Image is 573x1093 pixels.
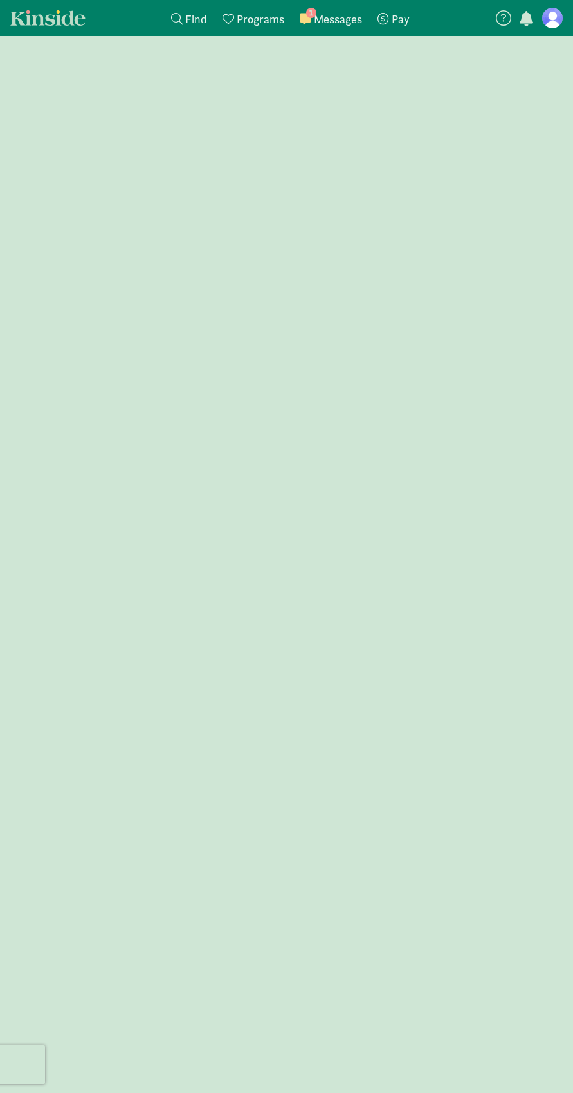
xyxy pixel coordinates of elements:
[237,12,284,26] span: Programs
[10,10,86,26] a: Kinside
[306,8,316,18] span: 1
[185,12,207,26] span: Find
[392,12,410,26] span: Pay
[314,12,362,26] span: Messages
